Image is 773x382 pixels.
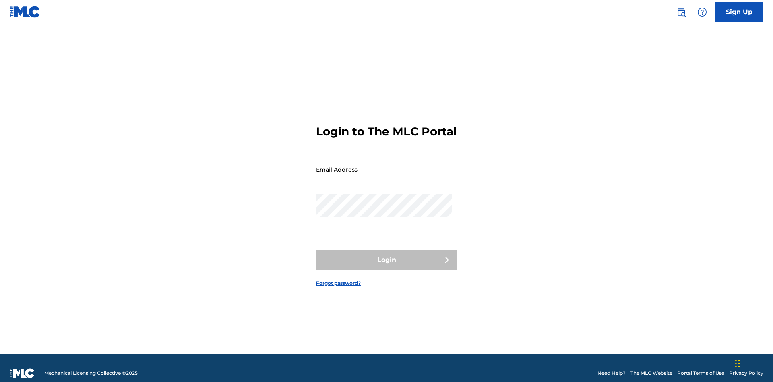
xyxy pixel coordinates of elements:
img: search [676,7,686,17]
a: Need Help? [597,370,626,377]
span: Mechanical Licensing Collective © 2025 [44,370,138,377]
img: MLC Logo [10,6,41,18]
a: The MLC Website [630,370,672,377]
img: help [697,7,707,17]
a: Portal Terms of Use [677,370,724,377]
a: Sign Up [715,2,763,22]
h3: Login to The MLC Portal [316,125,457,139]
div: Help [694,4,710,20]
a: Privacy Policy [729,370,763,377]
img: logo [10,368,35,378]
a: Public Search [673,4,689,20]
a: Forgot password? [316,280,361,287]
div: Drag [735,351,740,376]
iframe: Chat Widget [733,343,773,382]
